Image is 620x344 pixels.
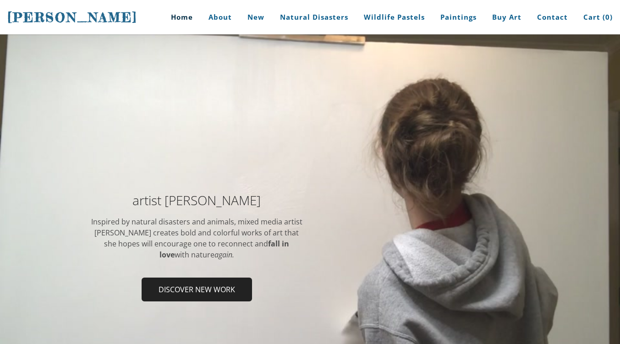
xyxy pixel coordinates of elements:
em: again. [214,250,234,260]
a: Discover new work [142,278,252,301]
div: Inspired by natural disasters and animals, mixed media artist [PERSON_NAME] ​creates bold and col... [90,216,303,260]
span: 0 [605,12,610,22]
span: [PERSON_NAME] [7,10,137,25]
a: [PERSON_NAME] [7,9,137,26]
span: Discover new work [143,278,251,300]
h2: artist [PERSON_NAME] [90,194,303,207]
